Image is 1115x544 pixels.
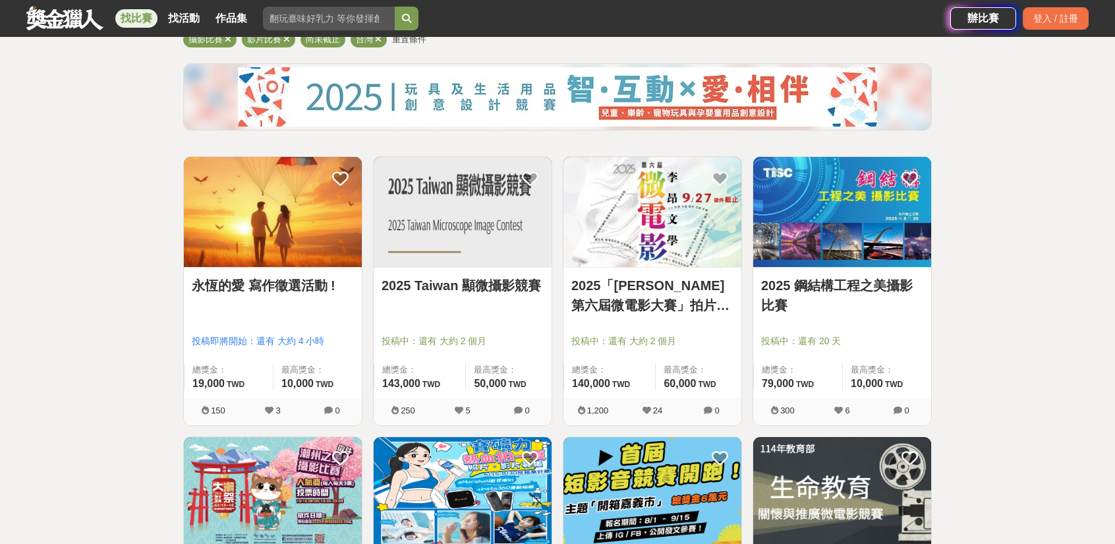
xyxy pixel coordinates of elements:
[904,406,909,415] span: 0
[753,157,931,267] img: Cover Image
[572,363,647,377] span: 總獎金：
[188,34,223,44] span: 攝影比賽
[465,406,470,415] span: 5
[1023,7,1089,30] div: 登入 / 註冊
[762,363,834,377] span: 總獎金：
[238,67,877,127] img: 0b2d4a73-1f60-4eea-aee9-81a5fd7858a2.jpg
[714,406,719,415] span: 0
[845,406,849,415] span: 6
[572,378,610,389] span: 140,000
[211,406,225,415] span: 150
[227,380,244,389] span: TWD
[192,363,265,377] span: 總獎金：
[356,34,373,44] span: 台灣
[184,157,362,267] img: Cover Image
[281,363,354,377] span: 最高獎金：
[210,9,252,28] a: 作品集
[851,378,883,389] span: 10,000
[753,157,931,268] a: Cover Image
[885,380,903,389] span: TWD
[184,157,362,268] a: Cover Image
[474,363,544,377] span: 最高獎金：
[950,7,1016,30] a: 辦比賽
[316,380,333,389] span: TWD
[653,406,662,415] span: 24
[382,276,544,295] a: 2025 Taiwan 顯微攝影競賽
[780,406,795,415] span: 300
[382,363,457,377] span: 總獎金：
[263,7,395,30] input: 翻玩臺味好乳力 等你發揮創意！
[761,276,923,315] a: 2025 鋼結構工程之美攝影比賽
[664,378,696,389] span: 60,000
[115,9,157,28] a: 找比賽
[761,334,923,348] span: 投稿中：還有 20 天
[335,406,339,415] span: 0
[563,157,741,268] a: Cover Image
[192,334,354,348] span: 投稿即將開始：還有 大約 4 小時
[474,378,506,389] span: 50,000
[382,334,544,348] span: 投稿中：還有 大約 2 個月
[422,380,440,389] span: TWD
[306,34,340,44] span: 尚未截止
[192,378,225,389] span: 19,000
[762,378,794,389] span: 79,000
[571,276,733,315] a: 2025「[PERSON_NAME]第六屆微電影大賽」拍片9/27短片徵件截止
[664,363,733,377] span: 最高獎金：
[382,378,420,389] span: 143,000
[571,334,733,348] span: 投稿中：還有 大約 2 個月
[392,34,426,44] span: 重置條件
[163,9,205,28] a: 找活動
[247,34,281,44] span: 影片比賽
[851,363,923,377] span: 最高獎金：
[587,406,609,415] span: 1,200
[401,406,415,415] span: 250
[192,276,354,295] a: 永恆的愛 寫作徵選活動 !
[374,157,552,267] img: Cover Image
[796,380,814,389] span: TWD
[525,406,529,415] span: 0
[275,406,280,415] span: 3
[698,380,716,389] span: TWD
[281,378,314,389] span: 10,000
[612,380,630,389] span: TWD
[563,157,741,267] img: Cover Image
[374,157,552,268] a: Cover Image
[508,380,526,389] span: TWD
